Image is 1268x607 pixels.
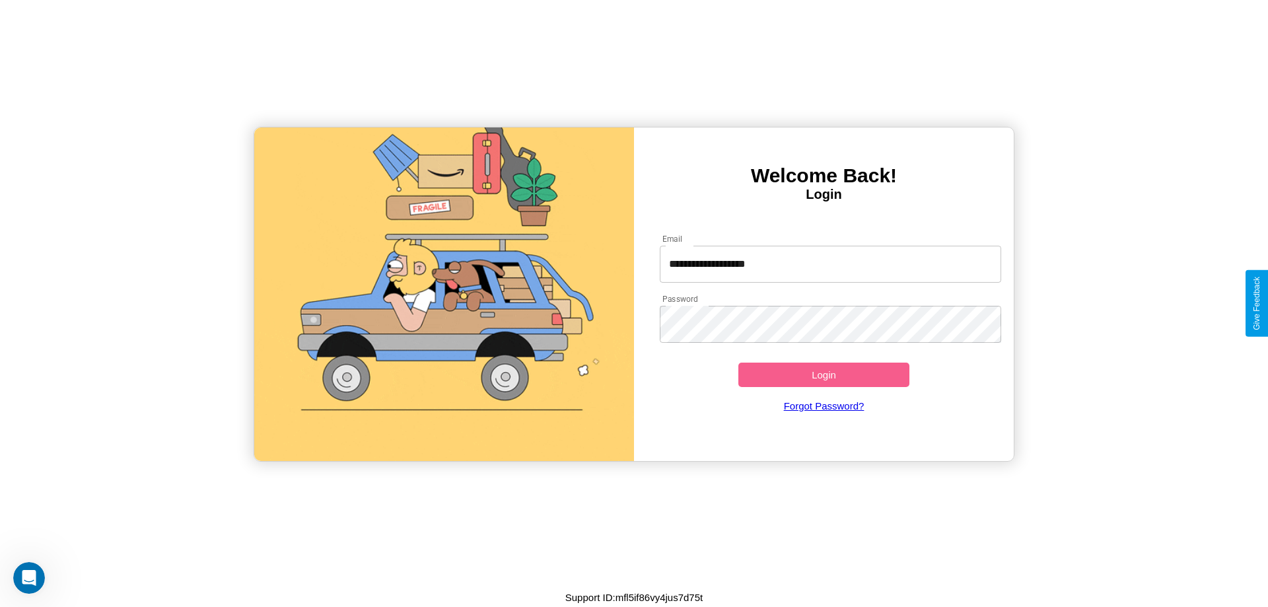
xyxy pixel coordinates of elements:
h4: Login [634,187,1014,202]
h3: Welcome Back! [634,164,1014,187]
img: gif [254,127,634,461]
label: Email [662,233,683,244]
p: Support ID: mfl5if86vy4jus7d75t [565,589,703,606]
button: Login [738,363,909,387]
div: Give Feedback [1252,277,1261,330]
a: Forgot Password? [653,387,995,425]
iframe: Intercom live chat [13,562,45,594]
label: Password [662,293,697,304]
